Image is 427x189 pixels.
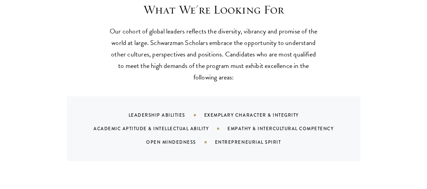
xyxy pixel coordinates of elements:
[146,139,215,145] div: Open Mindedness
[228,125,350,132] div: Empathy & Intercultural Competency
[109,2,318,17] h3: What We're Looking For
[109,25,318,83] p: Our cohort of global leaders reflects the diversity, vibrancy and promise of the world at large. ...
[204,112,316,118] div: Exemplary Character & Integrity
[129,112,204,118] div: Leadership Abilities
[94,125,228,132] div: Academic Aptitude & Intellectual Ability
[215,139,298,145] div: Entrepreneurial Spirit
